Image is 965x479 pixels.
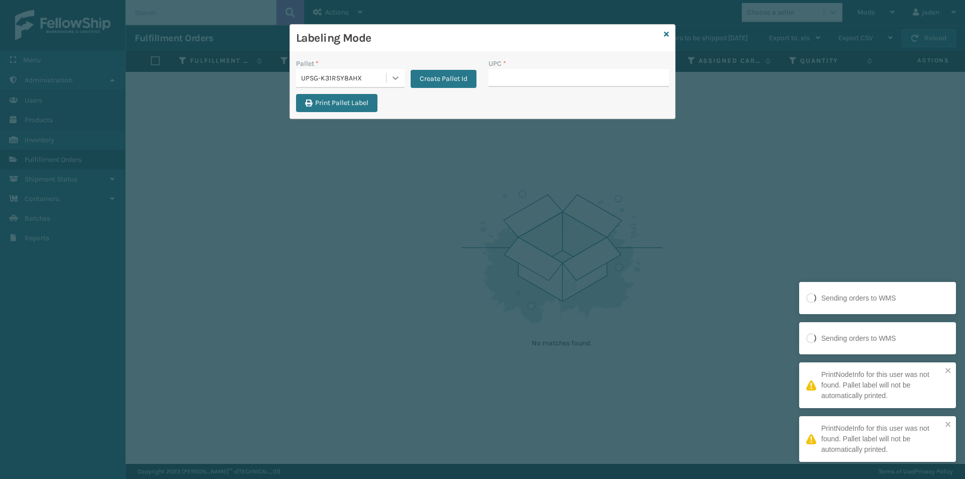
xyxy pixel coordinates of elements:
[821,369,942,401] div: PrintNodeInfo for this user was not found. Pallet label will not be automatically printed.
[945,420,952,430] button: close
[945,366,952,376] button: close
[821,423,942,455] div: PrintNodeInfo for this user was not found. Pallet label will not be automatically printed.
[821,293,896,304] div: Sending orders to WMS
[296,94,377,112] button: Print Pallet Label
[296,58,319,69] label: Pallet
[296,31,660,46] h3: Labeling Mode
[821,333,896,344] div: Sending orders to WMS
[411,70,476,88] button: Create Pallet Id
[489,58,506,69] label: UPC
[301,73,387,83] div: UPSG-K31RSY8AHX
